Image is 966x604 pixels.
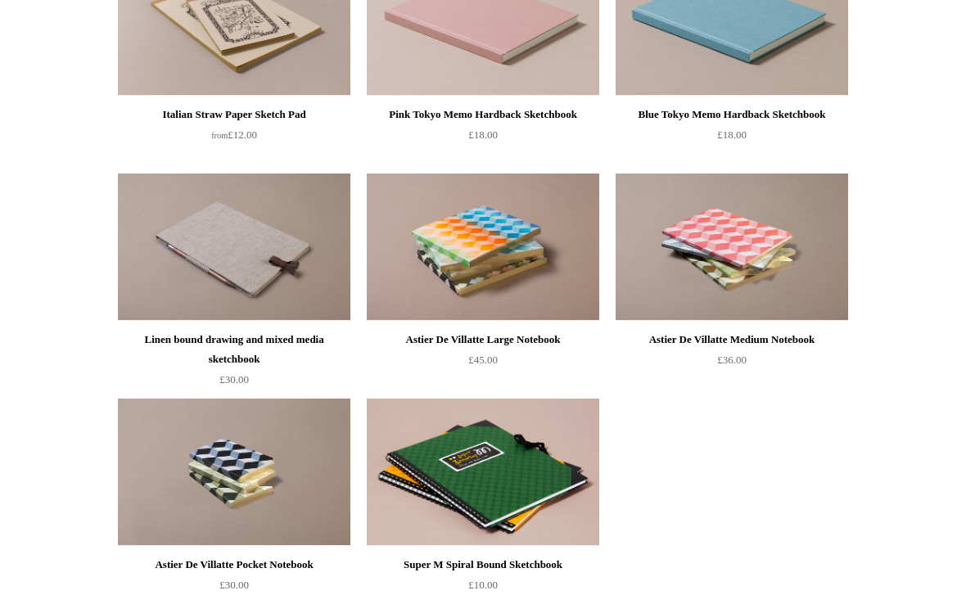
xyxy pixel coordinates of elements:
a: Astier De Villatte Large Notebook £45.00 [367,331,599,398]
a: Linen bound drawing and mixed media sketchbook £30.00 [118,331,350,398]
a: Astier De Villatte Large Notebook Astier De Villatte Large Notebook [367,174,599,322]
span: £18.00 [468,129,498,142]
img: Astier De Villatte Medium Notebook [616,174,848,322]
div: Italian Straw Paper Sketch Pad [122,106,346,125]
span: £10.00 [468,579,498,592]
div: Astier De Villatte Large Notebook [371,331,595,350]
span: £30.00 [219,374,249,386]
span: £36.00 [717,354,747,367]
div: Super M Spiral Bound Sketchbook [371,556,595,575]
div: Pink Tokyo Memo Hardback Sketchbook [371,106,595,125]
span: from [211,132,228,141]
div: Astier De Villatte Pocket Notebook [122,556,346,575]
a: Super M Spiral Bound Sketchbook Super M Spiral Bound Sketchbook [367,399,599,547]
a: Astier De Villatte Pocket Notebook Astier De Villatte Pocket Notebook [118,399,350,547]
a: Linen bound drawing and mixed media sketchbook Linen bound drawing and mixed media sketchbook [118,174,350,322]
span: £45.00 [468,354,498,367]
span: £18.00 [717,129,747,142]
span: £30.00 [219,579,249,592]
a: Astier De Villatte Medium Notebook Astier De Villatte Medium Notebook [616,174,848,322]
a: Astier De Villatte Medium Notebook £36.00 [616,331,848,398]
img: Super M Spiral Bound Sketchbook [367,399,599,547]
div: Linen bound drawing and mixed media sketchbook [122,331,346,370]
div: Blue Tokyo Memo Hardback Sketchbook [620,106,844,125]
span: £12.00 [211,129,257,142]
a: Italian Straw Paper Sketch Pad from£12.00 [118,106,350,173]
a: Pink Tokyo Memo Hardback Sketchbook £18.00 [367,106,599,173]
img: Astier De Villatte Large Notebook [367,174,599,322]
img: Astier De Villatte Pocket Notebook [118,399,350,547]
div: Astier De Villatte Medium Notebook [620,331,844,350]
a: Blue Tokyo Memo Hardback Sketchbook £18.00 [616,106,848,173]
img: Linen bound drawing and mixed media sketchbook [118,174,350,322]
